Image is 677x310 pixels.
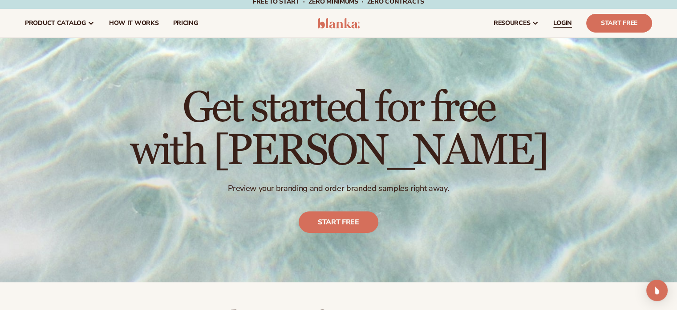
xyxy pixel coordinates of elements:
a: pricing [166,9,205,37]
span: pricing [173,20,198,27]
a: Start Free [586,14,652,33]
a: How It Works [102,9,166,37]
span: resources [494,20,530,27]
a: LOGIN [546,9,579,37]
img: logo [317,18,360,29]
span: LOGIN [553,20,572,27]
a: product catalog [18,9,102,37]
span: How It Works [109,20,159,27]
div: Open Intercom Messenger [646,280,668,301]
span: product catalog [25,20,86,27]
a: resources [486,9,546,37]
a: Start free [299,212,378,233]
h1: Get started for free with [PERSON_NAME] [130,87,547,173]
p: Preview your branding and order branded samples right away. [130,183,547,194]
